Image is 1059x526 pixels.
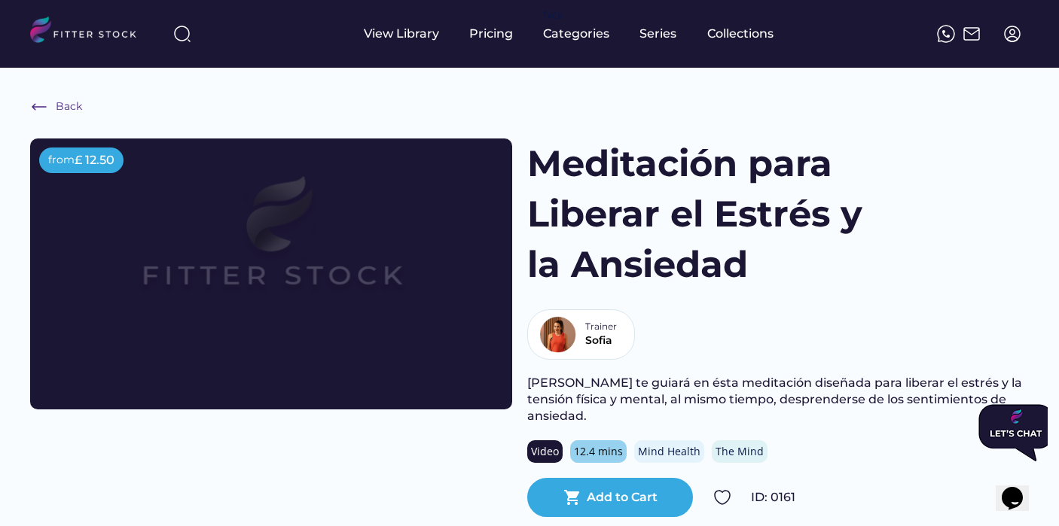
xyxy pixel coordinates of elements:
div: Categories [543,26,609,42]
div: Sofia [585,333,612,348]
img: search-normal%203.svg [173,25,191,43]
div: Pricing [469,26,513,42]
img: Bio%20Template%20-%20Sofia.png [539,316,576,353]
div: £ 12.50 [75,152,114,169]
div: The Mind [716,444,764,459]
img: Chat attention grabber [6,6,81,63]
div: fvck [543,8,563,23]
div: Trainer [585,321,623,333]
img: profile-circle.svg [1003,25,1021,43]
div: Add to Cart [587,489,658,506]
img: meteor-icons_whatsapp%20%281%29.svg [937,25,955,43]
img: Frame%2079%20%281%29.svg [78,138,464,355]
div: Collections [707,26,774,42]
iframe: chat widget [972,398,1048,467]
div: ID: 0161 [751,489,1029,506]
h1: Meditación para Liberar el Estrés y la Ansiedad [527,138,904,290]
div: 12.4 mins [574,444,623,459]
div: [PERSON_NAME] te guiará en ésta meditación diseñada para liberar el estrés y la tensión física y ... [527,375,1029,425]
img: Frame%2051.svg [963,25,981,43]
div: Series [639,26,677,42]
div: from [48,153,75,168]
div: Back [56,99,82,114]
iframe: chat widget [996,466,1044,511]
div: Video [531,444,559,459]
button: shopping_cart [563,488,581,506]
img: Frame%20%286%29.svg [30,98,48,116]
img: Group%201000002324.svg [713,488,731,506]
div: View Library [364,26,439,42]
img: LOGO.svg [30,17,149,47]
div: Mind Health [638,444,700,459]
